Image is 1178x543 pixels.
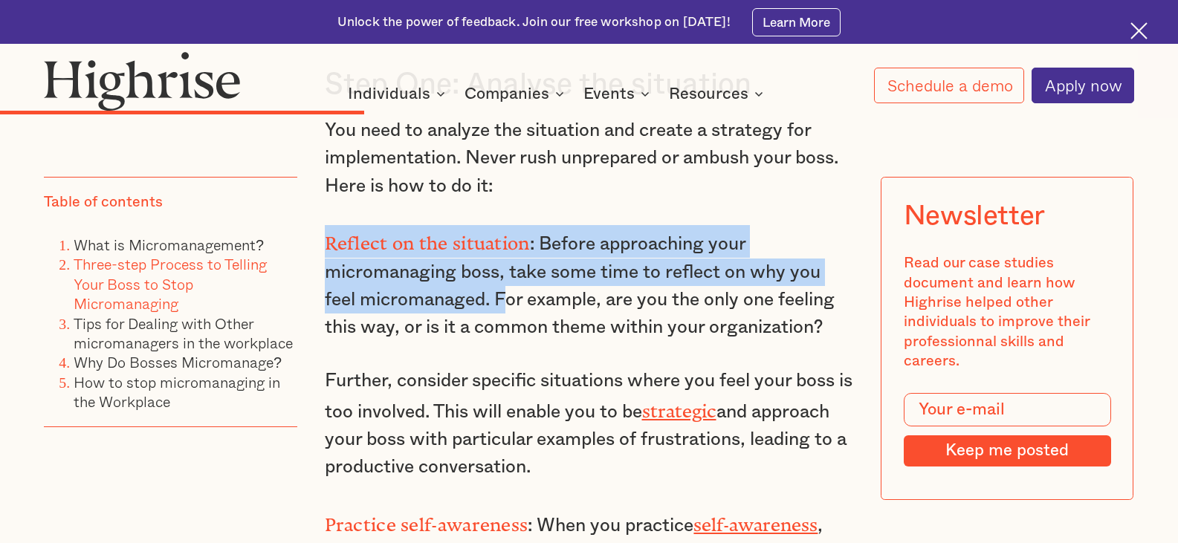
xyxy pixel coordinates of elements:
div: Table of contents [44,192,163,212]
a: self-awareness [693,514,818,526]
div: Events [583,85,635,103]
a: What is Micromanagement? [74,233,264,256]
a: Three-step Process to Telling Your Boss to Stop Micromanaging [74,253,267,315]
p: Further, consider specific situations where you feel your boss is too involved. This will enable ... [325,367,854,481]
a: How to stop micromanaging in the Workplace [74,371,280,413]
form: Modal Form [904,393,1111,466]
a: Why Do Bosses Micromanage? [74,351,282,374]
img: Cross icon [1130,22,1148,39]
a: Apply now [1032,68,1133,103]
strong: Practice self-awareness [325,514,528,526]
input: Your e-mail [904,393,1111,426]
div: Read our case studies document and learn how Highrise helped other individuals to improve their p... [904,253,1111,371]
div: Individuals [348,85,430,103]
a: Learn More [752,8,841,36]
img: Highrise logo [44,51,241,111]
div: Events [583,85,654,103]
div: Resources [669,85,748,103]
a: Schedule a demo [874,68,1024,103]
div: Individuals [348,85,450,103]
strong: Reflect on the situation [325,233,530,244]
div: Newsletter [904,199,1045,231]
div: Unlock the power of feedback. Join our free workshop on [DATE]! [337,13,731,31]
a: strategic [642,400,716,412]
div: Resources [669,85,768,103]
p: You need to analyze the situation and create a strategy for implementation. Never rush unprepared... [325,117,854,199]
input: Keep me posted [904,435,1111,466]
p: : Before approaching your micromanaging boss, take some time to reflect on why you feel micromana... [325,225,854,341]
div: Companies [465,85,569,103]
div: Companies [465,85,549,103]
a: Tips for Dealing with Other micromanagers in the workplace [74,311,293,354]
